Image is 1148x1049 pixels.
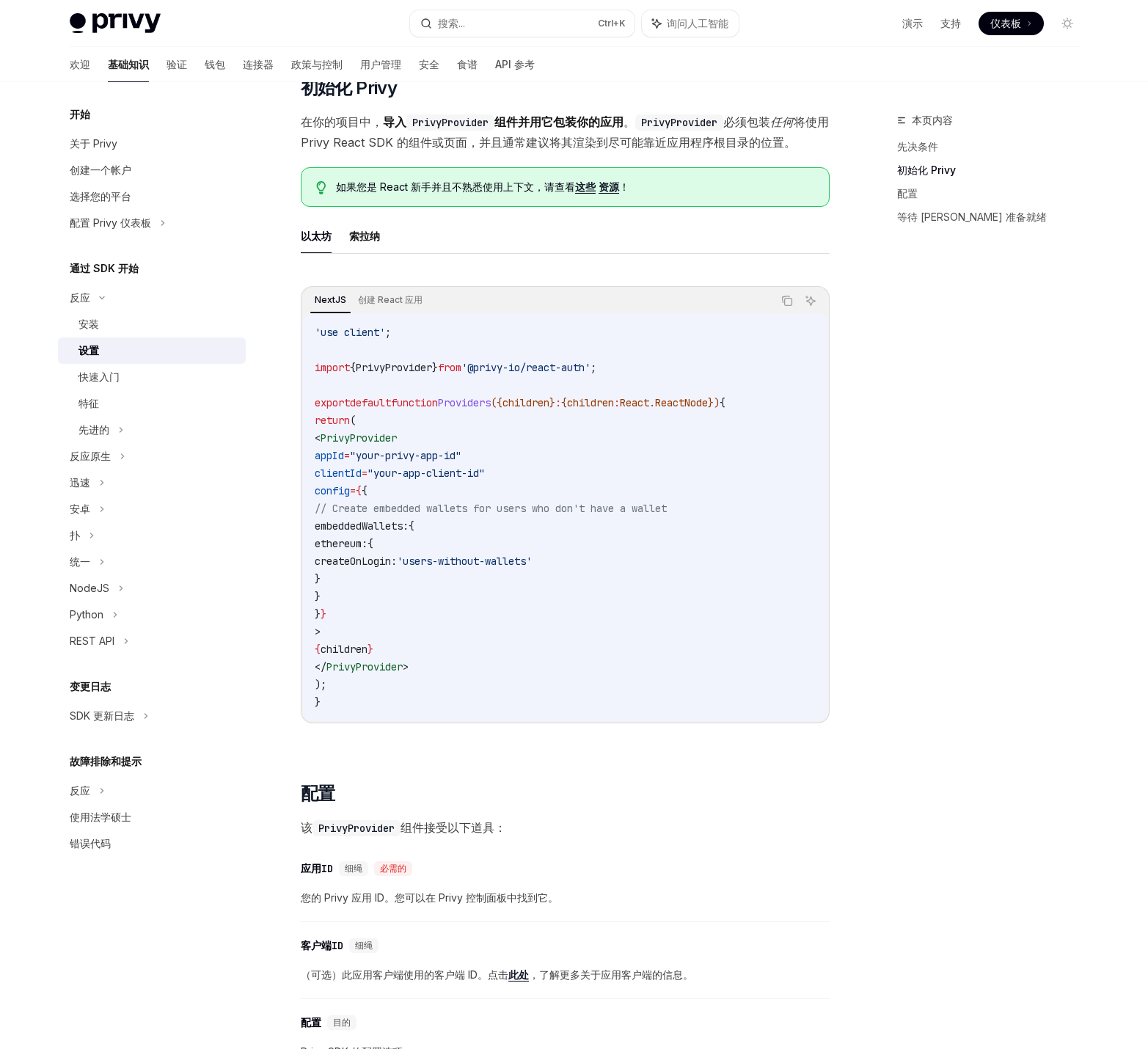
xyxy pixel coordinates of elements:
[315,590,321,603] span: }
[315,519,409,533] span: embeddedWallets:
[438,396,491,409] span: Providers
[70,784,90,797] font: 反应
[599,180,619,193] font: 资源
[508,968,529,982] a: 此处
[642,10,739,37] button: 询问人工智能
[70,529,80,541] font: 扑
[315,537,368,550] span: ethereum:
[58,337,246,364] a: 设置
[385,326,391,339] span: ;
[291,47,343,82] a: 政策与控制
[291,58,343,70] font: 政策与控制
[708,396,720,409] span: })
[315,607,321,621] span: }
[368,537,373,550] span: {
[336,180,575,193] font: 如果您是 React 新手并且不熟悉使用上下文，请查看
[655,396,708,409] span: ReactNode
[502,396,549,409] span: children
[301,230,332,242] font: 以太坊
[70,137,117,150] font: 关于 Privy
[315,467,362,480] span: clientId
[902,17,923,29] font: 演示
[315,572,321,585] span: }
[70,13,161,34] img: 灯光标志
[70,582,109,594] font: NodeJS
[575,180,596,194] a: 这些
[58,157,246,183] a: 创建一个帐户
[599,180,619,194] a: 资源
[315,555,397,568] span: createOnLogin:
[494,114,624,129] font: 组件并用它包装你的应用
[555,396,561,409] span: :
[315,396,350,409] span: export
[897,140,938,153] font: 先决条件
[723,114,770,129] font: 必须包装
[778,291,797,310] button: 复制代码块中的内容
[897,187,918,200] font: 配置
[362,467,368,480] span: =
[620,396,649,409] span: React
[205,47,225,82] a: 钱包
[897,182,1091,205] a: 配置
[315,643,321,656] span: {
[355,940,373,951] font: 细绳
[315,449,344,462] span: appId
[312,820,401,836] code: PrivyProvider
[619,180,629,193] font: ！
[301,891,558,904] font: 您的 Privy 应用 ID。您可以在 Privy 控制面板中找到它。
[401,820,506,835] font: 组件接受以下道具：
[1056,12,1079,35] button: 切换暗模式
[321,607,326,621] span: }
[301,862,333,875] font: 应用ID
[575,180,596,193] font: 这些
[243,58,274,70] font: 连接器
[457,58,478,70] font: 食谱
[70,216,151,229] font: 配置 Privy 仪表板
[667,17,728,29] font: 询问人工智能
[315,326,385,339] span: 'use client'
[70,476,90,489] font: 迅速
[432,361,438,374] span: }
[356,484,362,497] span: {
[349,230,380,242] font: 索拉纳
[897,164,956,176] font: 初始化 Privy
[70,108,90,120] font: 开始
[529,968,693,981] font: ，了解更多关于应用客户端的信息。
[78,370,120,383] font: 快速入门
[350,484,356,497] span: =
[410,10,635,37] button: 搜索...Ctrl+K
[362,484,368,497] span: {
[561,396,567,409] span: {
[491,396,502,409] span: ({
[333,1017,351,1028] font: 目的
[345,863,362,874] font: 细绳
[409,519,414,533] span: {
[495,58,535,70] font: API 参考
[406,114,494,131] code: PrivyProvider
[897,211,1047,223] font: 等待 [PERSON_NAME] 准备就绪
[301,77,398,98] font: 初始化 Privy
[70,680,111,692] font: 变更日志
[78,397,99,409] font: 特征
[598,18,613,29] font: Ctrl
[301,968,508,981] font: （可选）此应用客户端使用的客户端 ID。点击
[70,450,111,462] font: 反应原生
[649,396,655,409] span: .
[301,1016,321,1029] font: 配置
[591,361,596,374] span: ;
[368,643,373,656] span: }
[108,58,149,70] font: 基础知识
[167,47,187,82] a: 验证
[720,396,725,409] span: {
[301,783,335,804] font: 配置
[243,47,274,82] a: 连接器
[457,47,478,82] a: 食谱
[380,863,406,874] font: 必需的
[397,555,532,568] span: 'users-without-wallets'
[316,181,326,194] svg: 提示
[770,114,794,129] font: 任何
[70,164,131,176] font: 创建一个帐户
[70,47,90,82] a: 欢迎
[301,820,312,835] font: 该
[301,114,383,129] font: 在你的项目中，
